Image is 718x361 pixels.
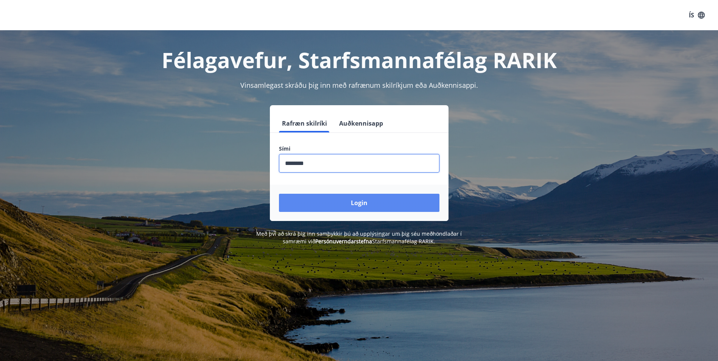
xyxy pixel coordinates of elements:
[315,238,372,245] a: Persónuverndarstefna
[685,8,709,22] button: ÍS
[240,81,478,90] span: Vinsamlegast skráðu þig inn með rafrænum skilríkjum eða Auðkennisappi.
[279,114,330,132] button: Rafræn skilríki
[279,194,439,212] button: Login
[256,230,462,245] span: Með því að skrá þig inn samþykkir þú að upplýsingar um þig séu meðhöndlaðar í samræmi við Starfsm...
[336,114,386,132] button: Auðkennisapp
[96,45,623,74] h1: Félagavefur, Starfsmannafélag RARIK
[279,145,439,152] label: Sími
